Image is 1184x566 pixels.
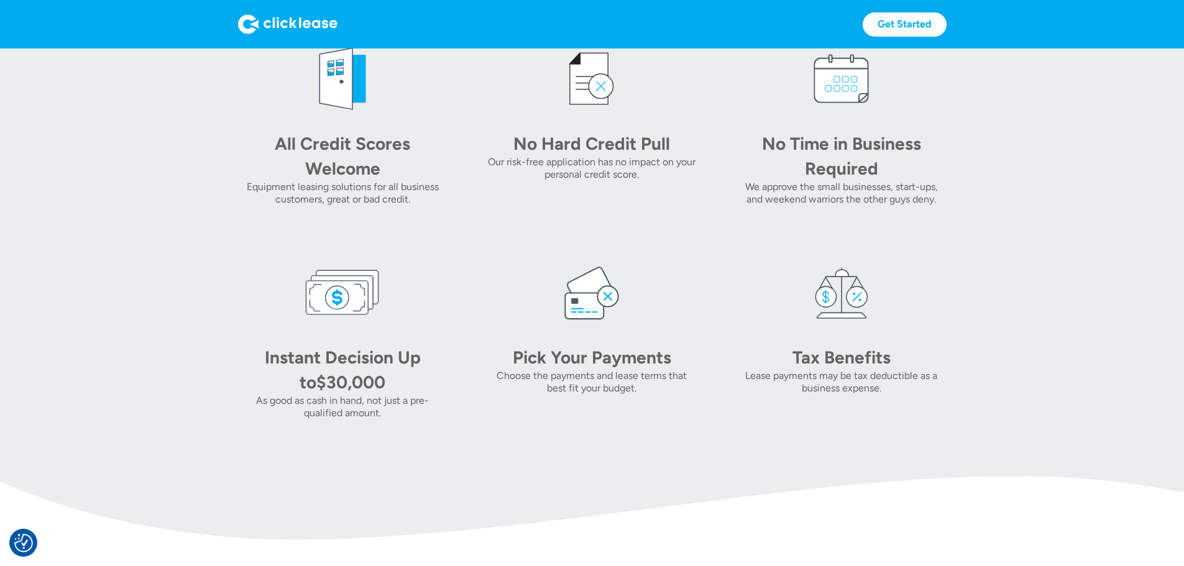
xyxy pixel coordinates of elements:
div: No Hard Credit Pull [505,131,679,156]
img: tax icon [804,255,879,330]
div: Equipment leasing solutions for all business customers, great or bad credit. [238,181,447,206]
div: As good as cash in hand, not just a pre-qualified amount. [238,395,447,419]
div: Instant Decision Up to [265,347,421,393]
a: Get Started [863,12,947,37]
img: money icon [305,255,380,330]
div: We approve the small businesses, start-ups, and weekend warriors the other guys deny. [737,181,946,206]
div: $30,000 [316,372,385,393]
button: Consent Preferences [14,534,33,552]
img: Logo [238,14,337,34]
div: All Credit Scores Welcome [255,131,429,181]
div: Our risk-free application has no impact on your personal credit score. [487,156,697,181]
img: card icon [554,255,629,330]
img: credit icon [554,42,629,116]
div: Choose the payments and lease terms that best fit your budget. [487,370,697,395]
img: calendar icon [804,42,879,116]
div: Tax Benefits [755,345,929,370]
img: Revisit consent button [14,534,33,552]
img: welcome icon [305,42,380,116]
div: Lease payments may be tax deductible as a business expense. [737,370,946,395]
div: Pick Your Payments [505,345,679,370]
div: No Time in Business Required [755,131,929,181]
